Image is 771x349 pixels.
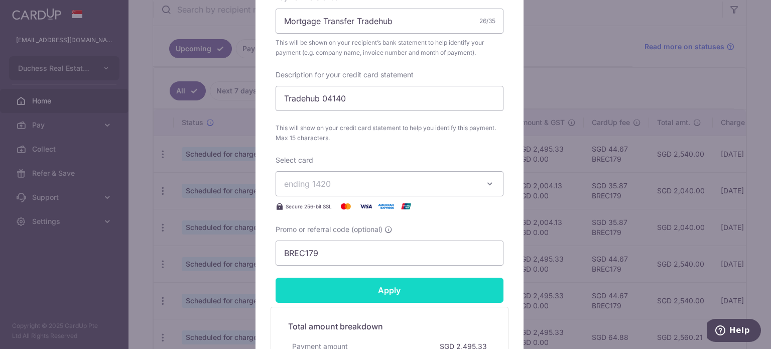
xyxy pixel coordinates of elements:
[396,200,416,212] img: UnionPay
[479,16,495,26] div: 26/35
[376,200,396,212] img: American Express
[276,278,503,303] input: Apply
[276,123,503,143] span: This will show on your credit card statement to help you identify this payment. Max 15 characters.
[276,224,382,235] span: Promo or referral code (optional)
[276,70,414,80] label: Description for your credit card statement
[286,202,332,210] span: Secure 256-bit SSL
[707,319,761,344] iframe: Opens a widget where you can find more information
[336,200,356,212] img: Mastercard
[276,38,503,58] span: This will be shown on your recipient’s bank statement to help identify your payment (e.g. company...
[288,320,491,332] h5: Total amount breakdown
[356,200,376,212] img: Visa
[276,155,313,165] label: Select card
[284,179,331,189] span: ending 1420
[276,171,503,196] button: ending 1420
